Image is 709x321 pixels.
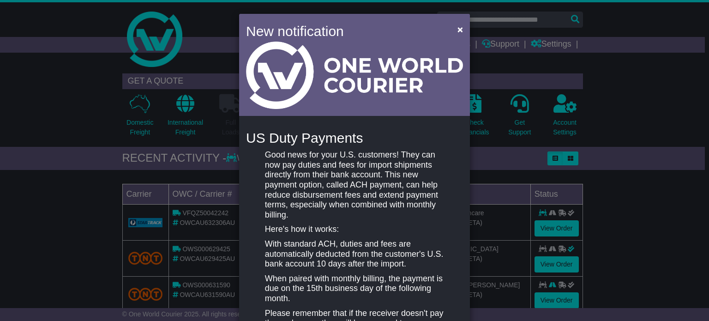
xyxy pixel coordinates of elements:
[246,42,463,109] img: Light
[265,150,444,220] p: Good news for your U.S. customers! They can now pay duties and fees for import shipments directly...
[453,20,468,39] button: Close
[265,224,444,235] p: Here's how it works:
[246,130,463,145] h4: US Duty Payments
[246,21,444,42] h4: New notification
[265,239,444,269] p: With standard ACH, duties and fees are automatically deducted from the customer's U.S. bank accou...
[457,24,463,35] span: ×
[265,274,444,304] p: When paired with monthly billing, the payment is due on the 15th business day of the following mo...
